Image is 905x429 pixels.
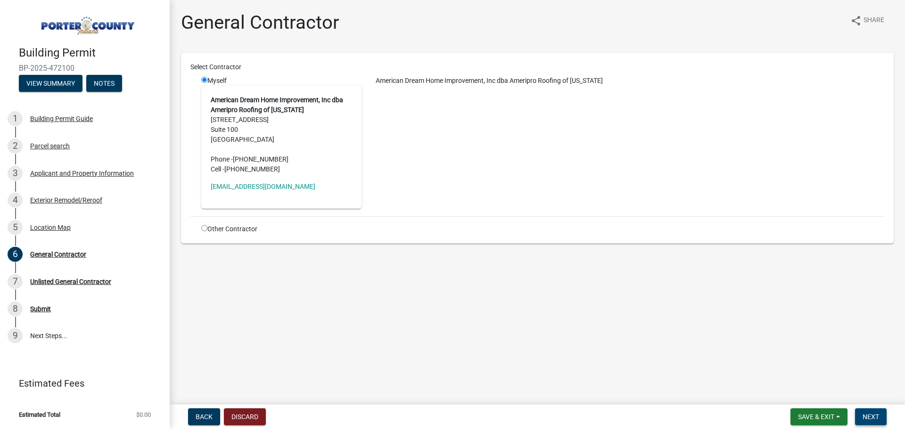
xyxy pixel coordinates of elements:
[8,274,23,289] div: 7
[224,165,280,173] span: [PHONE_NUMBER]
[224,408,266,425] button: Discard
[181,11,339,34] h1: General Contractor
[86,75,122,92] button: Notes
[136,412,151,418] span: $0.00
[188,408,220,425] button: Back
[843,11,892,30] button: shareShare
[8,328,23,343] div: 9
[183,62,891,72] div: Select Contractor
[30,197,102,203] div: Exterior Remodel/Reroof
[8,193,23,208] div: 4
[850,15,862,26] i: share
[211,95,352,174] address: [STREET_ADDRESS] Suite 100 [GEOGRAPHIC_DATA]
[8,111,23,126] div: 1
[863,413,879,421] span: Next
[19,46,162,60] h4: Building Permit
[855,408,887,425] button: Next
[233,155,288,163] span: [PHONE_NUMBER]
[30,251,86,258] div: General Contractor
[211,183,315,190] a: [EMAIL_ADDRESS][DOMAIN_NAME]
[8,374,155,393] a: Estimated Fees
[19,412,60,418] span: Estimated Total
[196,413,213,421] span: Back
[8,138,23,154] div: 2
[798,413,834,421] span: Save & Exit
[19,80,82,88] wm-modal-confirm: Summary
[8,301,23,316] div: 8
[211,155,233,163] abbr: Phone -
[19,10,155,36] img: Porter County, Indiana
[86,80,122,88] wm-modal-confirm: Notes
[790,408,847,425] button: Save & Exit
[8,220,23,235] div: 5
[211,96,343,113] strong: American Dream Home Improvement, Inc dba Ameripro Roofing of [US_STATE]
[864,15,884,26] span: Share
[30,170,134,177] div: Applicant and Property Information
[30,224,71,231] div: Location Map
[19,64,151,73] span: BP-2025-472100
[30,306,51,312] div: Submit
[30,278,111,285] div: Unlisted General Contractor
[8,166,23,181] div: 3
[369,76,891,86] div: American Dream Home Improvement, Inc dba Ameripro Roofing of [US_STATE]
[8,247,23,262] div: 6
[194,224,369,234] div: Other Contractor
[30,115,93,122] div: Building Permit Guide
[30,143,70,149] div: Parcel search
[211,165,224,173] abbr: Cell -
[19,75,82,92] button: View Summary
[201,76,362,209] div: Myself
